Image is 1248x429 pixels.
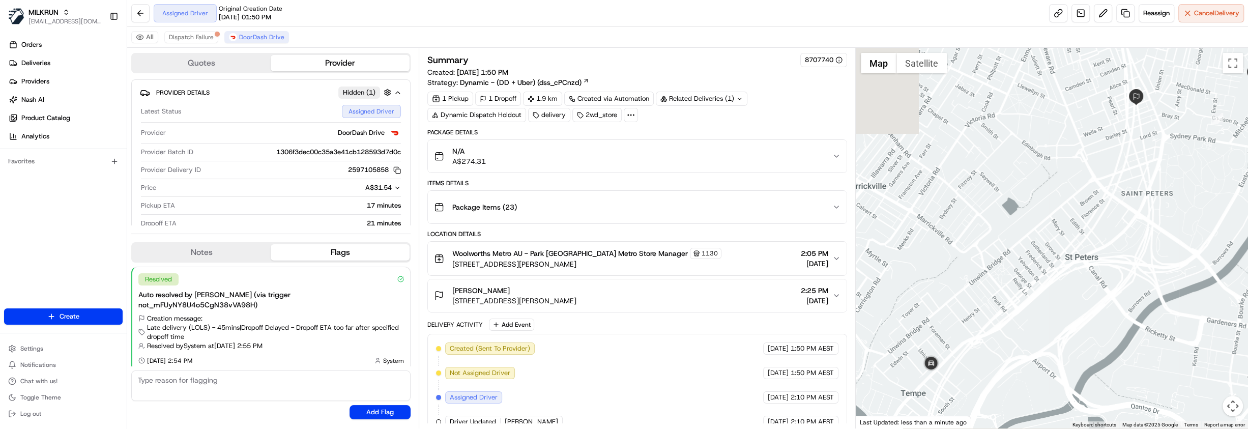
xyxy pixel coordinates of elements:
span: Reassign [1143,9,1170,18]
img: Hannah Dayet [10,148,26,164]
button: See all [158,130,185,142]
span: Resolved by System [147,341,206,351]
button: [EMAIL_ADDRESS][DOMAIN_NAME] [28,17,101,25]
span: Provider Delivery ID [141,165,201,175]
span: at [DATE] 2:55 PM [208,341,263,351]
p: Welcome 👋 [10,41,185,57]
span: Nash AI [21,95,44,104]
div: Created via Automation [564,92,654,106]
div: 2wd_store [572,108,622,122]
button: Package Items (23) [428,191,847,223]
span: [DATE] [90,185,111,193]
span: Dispatch Failure [169,33,214,41]
a: Deliveries [4,55,127,71]
div: Location Details [427,230,847,238]
span: 1306f3dec00c35a3e41cb128593d7d0c [276,148,401,157]
span: Price [141,183,156,192]
span: 2:10 PM AEST [791,417,834,426]
span: • [84,185,88,193]
span: [DATE] [768,368,789,378]
button: 8707740 [805,55,843,65]
span: Provider Details [156,89,210,97]
span: Chat with us! [20,377,57,385]
div: 17 minutes [179,201,401,210]
img: doordash_logo_v2.png [389,127,401,139]
button: Dispatch Failure [164,31,218,43]
a: Nash AI [4,92,127,108]
span: Original Creation Date [219,5,282,13]
button: Map camera controls [1223,396,1243,416]
span: Hidden ( 1 ) [343,88,375,97]
span: [DATE] [768,344,789,353]
span: Orders [21,40,42,49]
span: Latest Status [141,107,181,116]
button: Settings [4,341,123,356]
button: Quotes [132,55,271,71]
span: Provider [141,128,166,137]
span: Notifications [20,361,56,369]
div: Favorites [4,153,123,169]
span: Settings [20,345,43,353]
span: [DATE] 01:50 PM [219,13,271,22]
button: Toggle fullscreen view [1223,53,1243,73]
span: Created: [427,67,508,77]
div: 📗 [10,228,18,237]
button: Add Event [489,319,534,331]
span: Analytics [21,132,49,141]
div: Past conversations [10,132,68,140]
span: DoorDash Drive [338,128,385,137]
span: [PERSON_NAME] [505,417,558,426]
button: N/AA$274.31 [428,140,847,173]
a: 📗Knowledge Base [6,223,82,242]
span: Created (Sent To Provider) [450,344,530,353]
h3: Summary [427,55,469,65]
span: Map data ©2025 Google [1122,422,1178,427]
span: Woolworths Metro AU - Park [GEOGRAPHIC_DATA] Metro Store Manager [452,248,688,259]
span: API Documentation [96,227,163,238]
a: Report a map error [1204,422,1245,427]
div: Resolved [138,273,179,285]
button: Reassign [1139,4,1174,22]
div: 13 [1212,113,1223,124]
button: Notes [132,244,271,261]
button: Provider DetailsHidden (1) [140,84,402,101]
span: Providers [21,77,49,86]
button: Log out [4,407,123,421]
div: Related Deliveries (1) [656,92,747,106]
button: Add Flag [350,405,411,419]
button: Chat with us! [4,374,123,388]
span: [PERSON_NAME] [452,285,510,296]
div: Delivery Activity [427,321,483,329]
span: Create [60,312,79,321]
div: Dynamic Dispatch Holdout [427,108,526,122]
img: Nash [10,10,31,31]
span: Deliveries [21,59,50,68]
a: Dynamic - (DD + Uber) (dss_cPCnzd) [460,77,589,88]
span: Driver Updated [450,417,496,426]
span: [PERSON_NAME] [32,158,82,166]
span: Product Catalog [21,113,70,123]
span: System [383,357,404,365]
button: A$31.54 [311,183,401,192]
button: Show satellite imagery [896,53,947,73]
span: [PERSON_NAME] [32,185,82,193]
div: 1 Pickup [427,92,473,106]
span: [DATE] 2:54 PM [147,357,192,365]
span: DoorDash Drive [239,33,284,41]
div: Items Details [427,179,847,187]
span: 1:50 PM AEST [791,368,834,378]
div: We're available if you need us! [46,107,140,116]
img: MILKRUN [8,8,24,24]
button: Notifications [4,358,123,372]
div: 💻 [86,228,94,237]
button: Toggle Theme [4,390,123,405]
span: Creation message: [147,314,202,323]
span: Dropoff ETA [141,219,177,228]
span: [DATE] [801,296,828,306]
div: 1.9 km [523,92,562,106]
img: Ben Goodger [10,176,26,192]
a: Providers [4,73,127,90]
button: MILKRUN [28,7,59,17]
button: Keyboard shortcuts [1072,421,1116,428]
